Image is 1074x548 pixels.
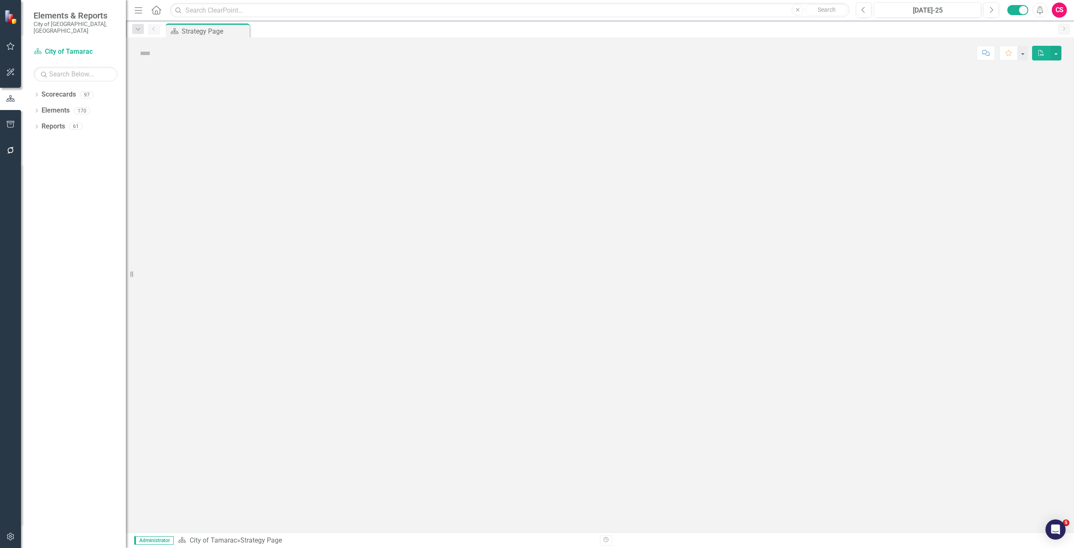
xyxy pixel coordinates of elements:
button: Search [805,4,847,16]
a: City of Tamarac [34,47,117,57]
span: Administrator [134,536,174,545]
div: » [178,536,594,545]
div: Open Intercom Messenger [1045,519,1066,540]
div: Strategy Page [240,536,282,544]
a: Elements [42,106,70,115]
div: [DATE]-25 [877,5,978,16]
span: 5 [1063,519,1069,526]
input: Search Below... [34,67,117,81]
img: ClearPoint Strategy [4,10,19,24]
div: 97 [80,91,94,98]
button: [DATE]-25 [874,3,981,18]
small: City of [GEOGRAPHIC_DATA], [GEOGRAPHIC_DATA] [34,21,117,34]
input: Search ClearPoint... [170,3,850,18]
button: CS [1052,3,1067,18]
img: Not Defined [138,47,152,60]
a: Scorecards [42,90,76,100]
div: Strategy Page [182,26,248,37]
div: 61 [69,123,83,130]
div: 170 [74,107,90,114]
span: Elements & Reports [34,10,117,21]
a: Reports [42,122,65,131]
span: Search [818,6,836,13]
a: City of Tamarac [190,536,237,544]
